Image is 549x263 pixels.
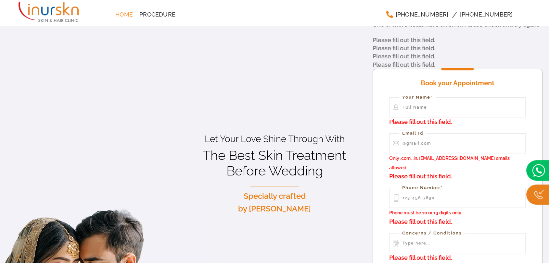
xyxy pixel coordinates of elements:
[399,185,446,191] label: Phone Number*
[139,12,175,18] span: Procedure
[389,156,509,170] span: Only .com, .in, [EMAIL_ADDRESS][DOMAIN_NAME] emails allowed.
[460,12,513,18] span: [PHONE_NUMBER]
[399,230,465,237] label: Concerns / Conditions
[389,97,526,117] input: Full Name
[399,130,427,137] label: Email Id
[373,36,543,44] li: Please fill out this field.
[382,8,452,21] a: [PHONE_NUMBER]
[112,8,136,21] a: Home
[389,217,526,227] span: Please fill out this field.
[136,8,179,21] a: Procedure
[389,77,526,91] h4: Book your Appointment
[456,8,516,21] a: [PHONE_NUMBER]
[389,188,526,208] input: 123-456-7890
[188,190,361,215] p: Specially crafted by [PERSON_NAME]
[526,160,549,181] img: bridal.png
[188,148,361,179] h1: The Best Skin Treatment Before Wedding
[526,185,549,205] img: Callc.png
[389,210,462,215] span: Phone must be 10 or 13 digits only.
[389,133,526,153] input: @gmail.com
[188,134,361,145] p: Let Your Love Shine Through With
[389,117,526,127] span: Please fill out this field.
[373,44,543,52] li: Please fill out this field.
[373,52,543,60] li: Please fill out this field.
[115,12,133,18] span: Home
[399,94,436,101] label: Your Name*
[389,172,526,181] span: Please fill out this field.
[373,61,543,69] li: Please fill out this field.
[389,233,526,253] input: Type here...
[389,253,526,263] span: Please fill out this field.
[396,12,449,18] span: [PHONE_NUMBER]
